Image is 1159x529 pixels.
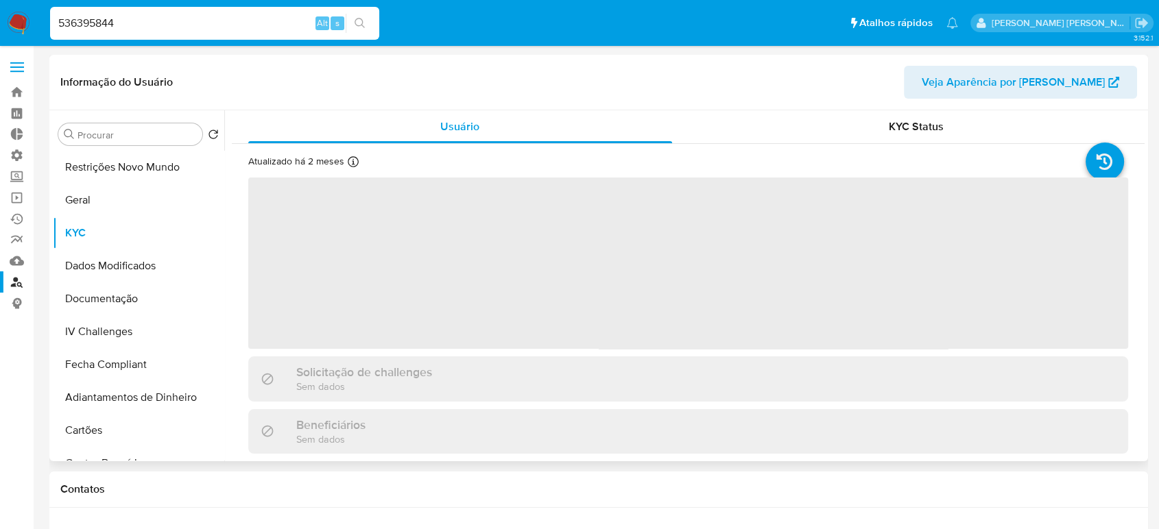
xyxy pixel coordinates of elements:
button: search-icon [346,14,374,33]
button: IV Challenges [53,315,224,348]
span: Alt [317,16,328,29]
h3: Beneficiários [296,417,366,432]
div: Solicitação de challengesSem dados [248,356,1128,401]
p: Sem dados [296,380,432,393]
span: Atalhos rápidos [859,16,933,30]
button: Adiantamentos de Dinheiro [53,381,224,414]
button: Fecha Compliant [53,348,224,381]
input: Pesquise usuários ou casos... [50,14,379,32]
span: Usuário [440,119,479,134]
button: Contas Bancárias [53,447,224,480]
button: Veja Aparência por [PERSON_NAME] [904,66,1137,99]
button: Documentação [53,282,224,315]
input: Procurar [77,129,197,141]
span: KYC Status [889,119,944,134]
span: Veja Aparência por [PERSON_NAME] [922,66,1105,99]
button: Dados Modificados [53,249,224,282]
h3: Solicitação de challenges [296,365,432,380]
a: Notificações [946,17,958,29]
button: Restrições Novo Mundo [53,151,224,184]
a: Sair [1134,16,1149,30]
button: Procurar [64,129,75,140]
button: KYC [53,217,224,249]
p: Atualizado há 2 meses [248,155,344,168]
div: BeneficiáriosSem dados [248,409,1128,454]
button: Retornar ao pedido padrão [208,129,219,144]
h1: Informação do Usuário [60,75,173,89]
button: Cartões [53,414,224,447]
p: sabrina.lima@mercadopago.com.br [992,16,1130,29]
span: ‌ [248,177,1128,349]
p: Sem dados [296,432,366,445]
span: s [335,16,339,29]
h1: Contatos [60,482,1137,496]
button: Geral [53,184,224,217]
